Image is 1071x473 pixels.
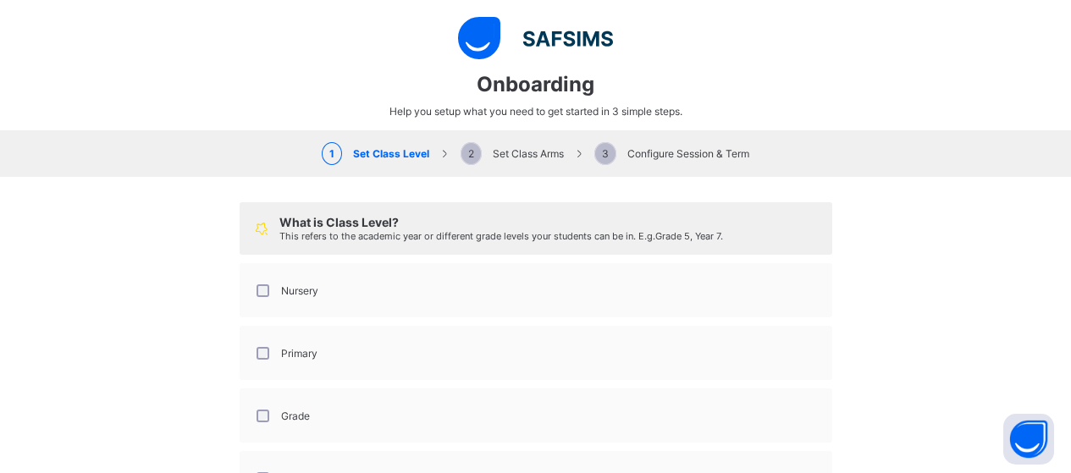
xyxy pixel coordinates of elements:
label: Nursery [281,284,318,297]
label: Primary [281,347,317,360]
span: Configure Session & Term [594,147,749,160]
span: This refers to the academic year or different grade levels your students can be in. E.g. Grade 5,... [279,230,723,242]
span: Help you setup what you need to get started in 3 simple steps. [389,105,682,118]
span: 1 [322,142,342,165]
span: Onboarding [477,72,594,96]
span: Set Class Level [322,147,429,160]
button: Open asap [1003,414,1054,465]
span: 3 [594,142,616,165]
span: Set Class Arms [461,147,564,160]
span: 2 [461,142,482,165]
img: logo [458,17,613,59]
label: Grade [281,410,310,422]
span: What is Class Level? [279,215,399,229]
